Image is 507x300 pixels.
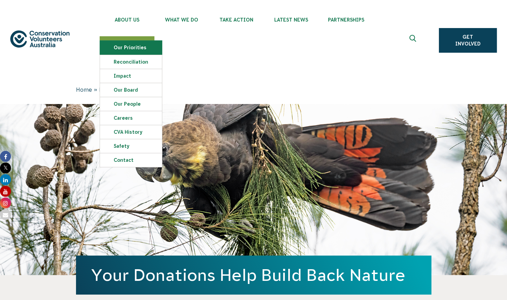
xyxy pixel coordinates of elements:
h1: Your Donations Help Build Back Nature [91,266,416,284]
a: Our People [100,97,162,111]
span: Partnerships [319,17,373,23]
a: Impact [100,69,162,83]
a: Contact [100,153,162,167]
span: Take Action [209,17,264,23]
span: » [94,87,97,93]
span: Latest News [264,17,319,23]
button: Expand search box Close search box [405,32,422,49]
span: Expand search box [409,35,418,46]
a: Home [76,87,92,93]
img: logo.svg [10,30,69,48]
a: Safety [100,139,162,153]
a: Our Priorities [100,41,162,54]
a: Get Involved [439,28,497,53]
span: About Us [100,17,154,23]
span: Donate [99,87,118,93]
span: What We Do [154,17,209,23]
a: Reconciliation [100,55,162,69]
a: Careers [100,111,162,125]
a: Our Board [100,83,162,97]
a: CVA history [100,125,162,139]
